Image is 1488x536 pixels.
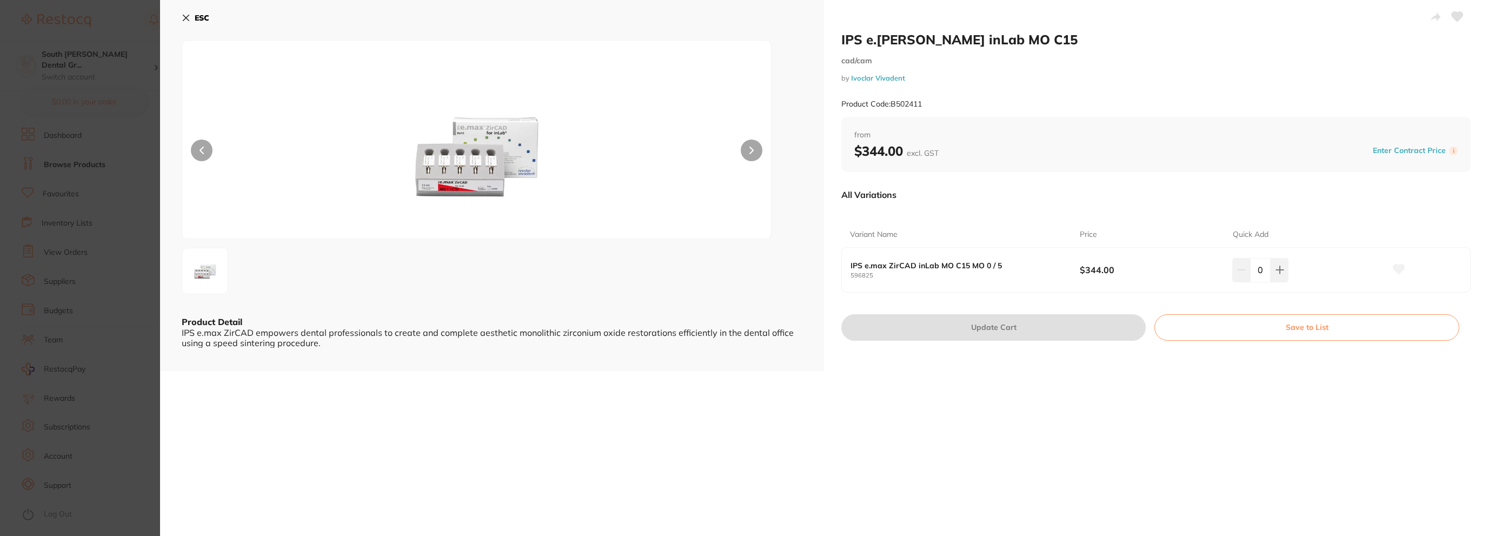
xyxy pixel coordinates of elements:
img: R0poWmpjMVpR [185,252,224,290]
img: R0poWmpjMVpR [300,68,653,239]
b: ESC [195,13,209,23]
small: by [841,74,1471,82]
a: Ivoclar Vivadent [851,74,905,82]
span: excl. GST [907,148,939,158]
p: Quick Add [1233,229,1268,240]
b: Product Detail [182,316,242,327]
span: from [854,130,1458,141]
small: 596825 [851,272,1080,279]
button: ESC [182,9,209,27]
b: $344.00 [1080,264,1217,276]
div: IPS e.max ZirCAD empowers dental professionals to create and complete aesthetic monolithic zircon... [182,328,802,348]
button: Enter Contract Price [1370,145,1449,156]
p: All Variations [841,189,896,200]
label: i [1449,147,1458,155]
b: IPS e.max ZirCAD inLab MO C15 MO 0 / 5 [851,261,1057,270]
button: Save to List [1154,314,1459,340]
small: cad/cam [841,56,1471,65]
p: Price [1080,229,1097,240]
button: Update Cart [841,314,1146,340]
p: Variant Name [850,229,898,240]
h2: IPS e.[PERSON_NAME] inLab MO C15 [841,31,1471,48]
b: $344.00 [854,143,939,159]
small: Product Code: B502411 [841,100,922,109]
